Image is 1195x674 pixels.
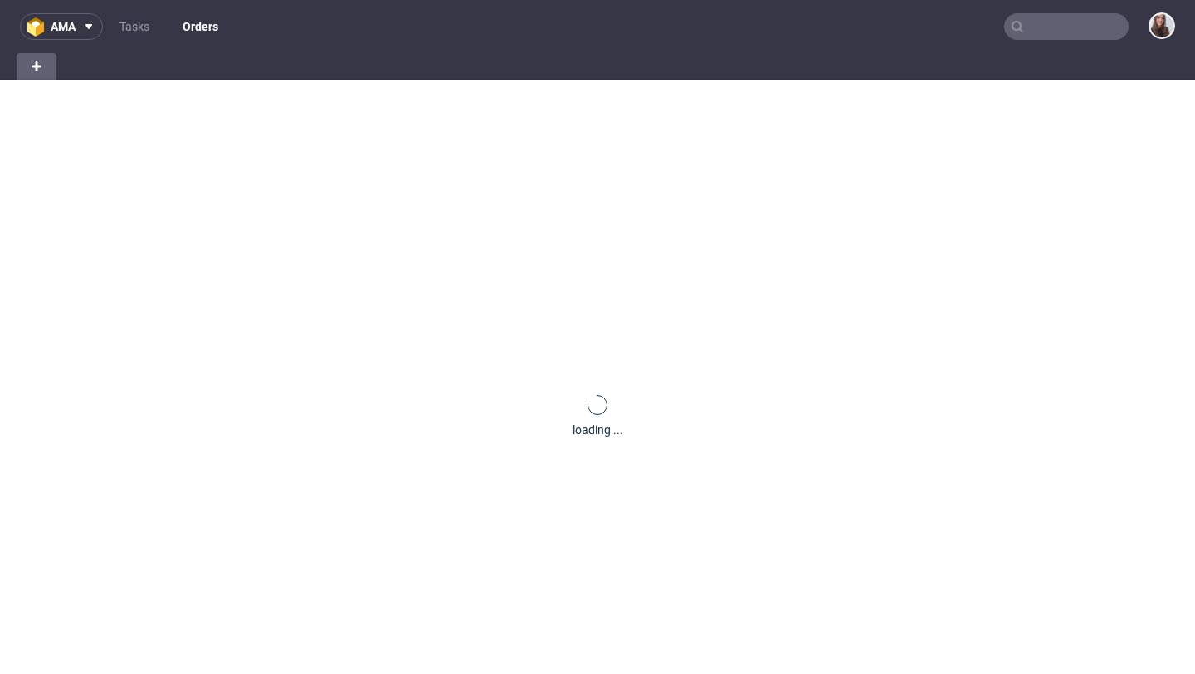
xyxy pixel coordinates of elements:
a: Orders [173,13,228,40]
a: Tasks [110,13,159,40]
span: ama [51,21,76,32]
button: ama [20,13,103,40]
div: loading ... [573,422,623,438]
img: Sandra Beśka [1150,14,1173,37]
img: logo [27,17,51,37]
